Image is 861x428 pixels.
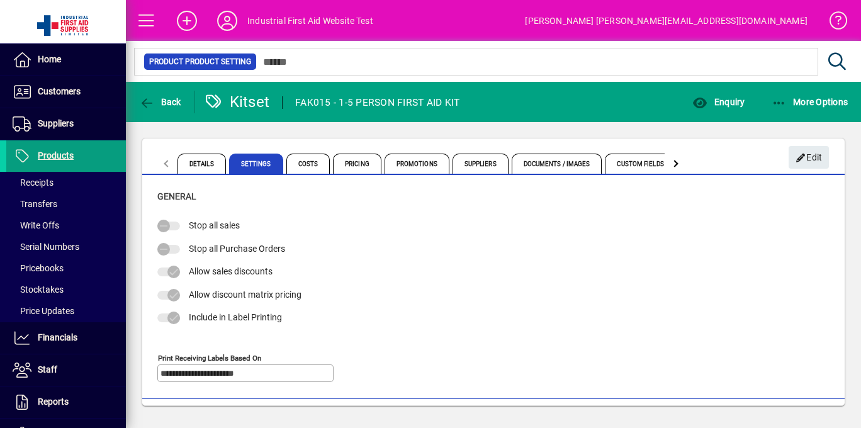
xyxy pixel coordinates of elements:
[167,9,207,32] button: Add
[789,146,829,169] button: Edit
[157,191,196,201] span: General
[6,257,126,279] a: Pricebooks
[205,92,270,112] div: Kitset
[136,91,184,113] button: Back
[229,154,283,174] span: Settings
[6,44,126,76] a: Home
[333,154,381,174] span: Pricing
[6,386,126,418] a: Reports
[689,91,748,113] button: Enquiry
[6,193,126,215] a: Transfers
[6,215,126,236] a: Write Offs
[126,91,195,113] app-page-header-button: Back
[295,93,459,113] div: FAK015 - 1-5 PERSON FIRST AID KIT
[6,354,126,386] a: Staff
[512,154,602,174] span: Documents / Images
[38,86,81,96] span: Customers
[453,154,509,174] span: Suppliers
[38,150,74,160] span: Products
[38,332,77,342] span: Financials
[385,154,449,174] span: Promotions
[6,322,126,354] a: Financials
[207,9,247,32] button: Profile
[13,199,57,209] span: Transfers
[13,177,53,188] span: Receipts
[139,97,181,107] span: Back
[6,236,126,257] a: Serial Numbers
[38,364,57,374] span: Staff
[149,55,251,68] span: Product Product Setting
[6,172,126,193] a: Receipts
[189,266,273,276] span: Allow sales discounts
[247,11,373,31] div: Industrial First Aid Website Test
[38,54,61,64] span: Home
[189,220,240,230] span: Stop all sales
[13,220,59,230] span: Write Offs
[6,300,126,322] a: Price Updates
[13,242,79,252] span: Serial Numbers
[38,397,69,407] span: Reports
[158,353,261,362] mat-label: Print Receiving Labels Based On
[189,312,282,322] span: Include in Label Printing
[13,263,64,273] span: Pricebooks
[692,97,745,107] span: Enquiry
[796,147,823,168] span: Edit
[189,244,285,254] span: Stop all Purchase Orders
[6,108,126,140] a: Suppliers
[13,306,74,316] span: Price Updates
[286,154,330,174] span: Costs
[772,97,848,107] span: More Options
[820,3,845,43] a: Knowledge Base
[768,91,852,113] button: More Options
[6,279,126,300] a: Stocktakes
[177,154,226,174] span: Details
[605,154,675,174] span: Custom Fields
[38,118,74,128] span: Suppliers
[13,284,64,295] span: Stocktakes
[189,290,301,300] span: Allow discount matrix pricing
[6,76,126,108] a: Customers
[525,11,808,31] div: [PERSON_NAME] [PERSON_NAME][EMAIL_ADDRESS][DOMAIN_NAME]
